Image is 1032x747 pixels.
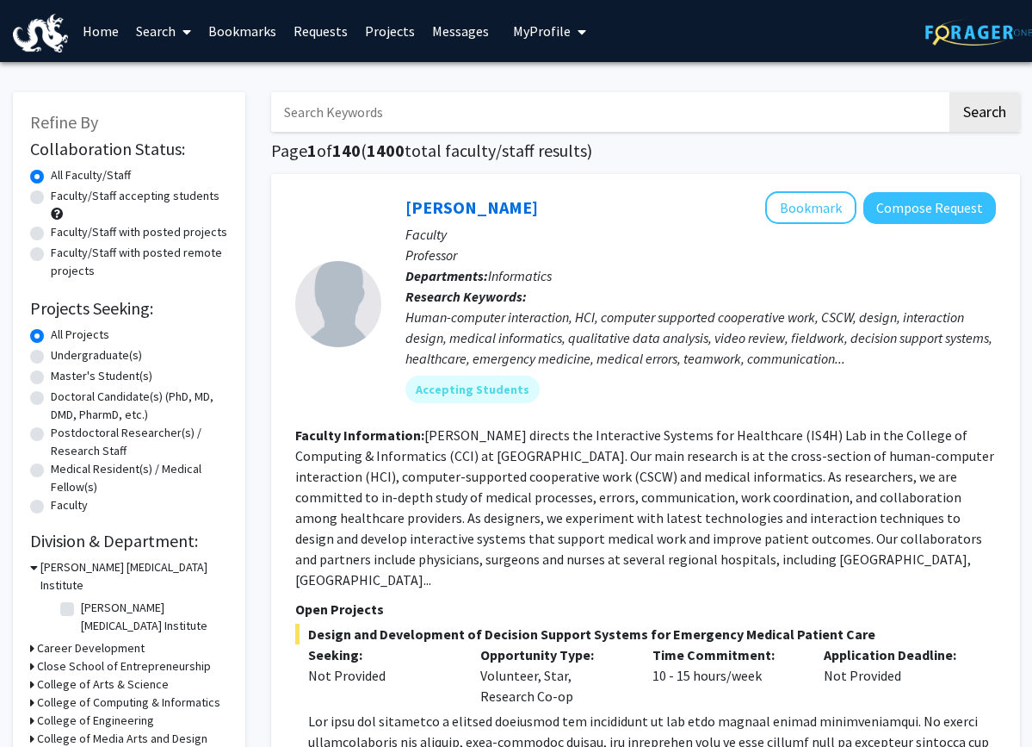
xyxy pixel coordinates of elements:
div: 10 - 15 hours/week [640,644,812,707]
label: Faculty [51,496,88,514]
span: 1 [307,140,317,161]
div: Not Provided [308,665,454,686]
label: Doctoral Candidate(s) (PhD, MD, DMD, PharmD, etc.) [51,388,228,424]
iframe: Chat [13,669,73,734]
p: Faculty [405,224,996,245]
span: Informatics [488,267,552,284]
p: Time Commitment: [652,644,799,665]
div: Not Provided [811,644,983,707]
label: Faculty/Staff with posted projects [51,223,227,241]
label: Faculty/Staff with posted remote projects [51,244,228,280]
h3: College of Computing & Informatics [37,694,220,712]
label: Undergraduate(s) [51,346,142,364]
label: All Faculty/Staff [51,166,131,184]
h1: Page of ( total faculty/staff results) [271,140,1020,161]
fg-read-more: [PERSON_NAME] directs the Interactive Systems for Healthcare (IS4H) Lab in the College of Computi... [295,426,994,588]
a: [PERSON_NAME] [405,196,538,218]
a: Home [74,1,127,61]
span: 140 [332,140,361,161]
div: Human-computer interaction, HCI, computer supported cooperative work, CSCW, design, interaction d... [405,307,996,369]
label: Faculty/Staff accepting students [51,187,219,205]
b: Departments: [405,267,488,284]
h3: College of Engineering [37,712,154,730]
label: Postdoctoral Researcher(s) / Research Staff [51,424,228,460]
h2: Division & Department: [30,531,228,551]
span: Refine By [30,111,98,133]
span: My Profile [513,22,571,40]
h3: [PERSON_NAME] [MEDICAL_DATA] Institute [40,558,228,594]
h3: Close School of Entrepreneurship [37,657,211,675]
b: Faculty Information: [295,426,424,444]
h3: Career Development [37,639,145,657]
div: Volunteer, Star, Research Co-op [467,644,640,707]
a: Bookmarks [200,1,285,61]
span: 1400 [367,140,405,161]
h2: Projects Seeking: [30,298,228,319]
p: Application Deadline: [824,644,970,665]
p: Seeking: [308,644,454,665]
p: Opportunity Type: [480,644,627,665]
button: Search [949,92,1020,132]
label: All Projects [51,326,109,344]
input: Search Keywords [271,92,947,132]
mat-chip: Accepting Students [405,376,540,403]
button: Compose Request to Aleksandra Sarcevic [863,192,996,224]
a: Messages [423,1,497,61]
span: Design and Development of Decision Support Systems for Emergency Medical Patient Care [295,624,996,644]
p: Professor [405,245,996,265]
button: Add Aleksandra Sarcevic to Bookmarks [765,191,856,224]
a: Requests [285,1,356,61]
label: Master's Student(s) [51,367,152,385]
label: [PERSON_NAME] [MEDICAL_DATA] Institute [81,599,224,635]
a: Search [127,1,200,61]
label: Medical Resident(s) / Medical Fellow(s) [51,460,228,496]
b: Research Keywords: [405,288,527,305]
h2: Collaboration Status: [30,139,228,159]
h3: College of Arts & Science [37,675,169,694]
p: Open Projects [295,599,996,619]
img: Drexel University Logo [13,14,68,53]
a: Projects [356,1,423,61]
